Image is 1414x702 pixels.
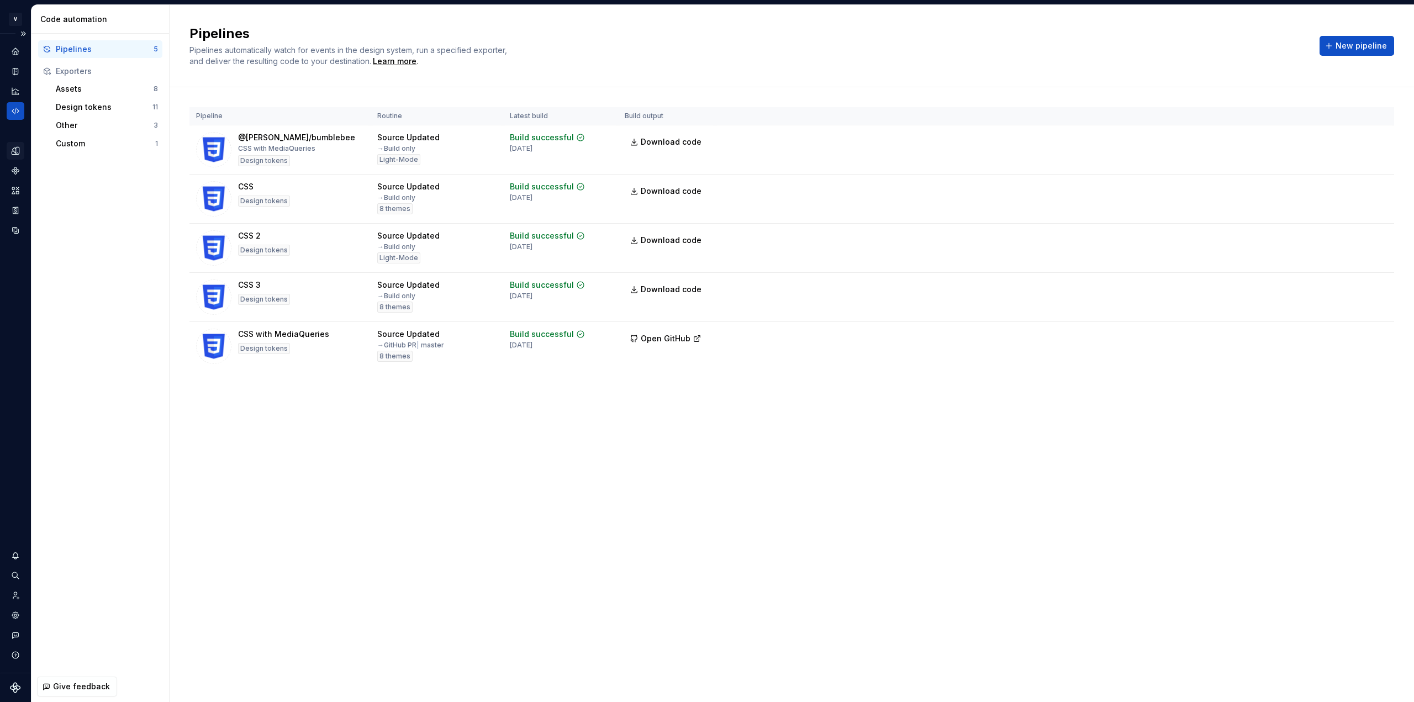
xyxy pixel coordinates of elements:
[7,142,24,160] a: Design tokens
[38,40,162,58] button: Pipelines5
[56,66,158,77] div: Exporters
[7,587,24,604] div: Invite team
[1336,40,1387,51] span: New pipeline
[152,103,158,112] div: 11
[618,107,715,125] th: Build output
[51,80,162,98] button: Assets8
[625,181,709,201] a: Download code
[37,677,117,696] button: Give feedback
[189,25,1306,43] h2: Pipelines
[377,242,415,251] div: → Build only
[238,230,261,241] div: CSS 2
[377,144,415,153] div: → Build only
[238,144,315,153] div: CSS with MediaQueries
[238,329,329,340] div: CSS with MediaQueries
[7,82,24,100] a: Analytics
[379,303,410,312] span: 8 themes
[56,44,154,55] div: Pipelines
[510,181,574,192] div: Build successful
[377,292,415,300] div: → Build only
[51,117,162,134] button: Other3
[9,13,22,26] div: V
[238,279,261,291] div: CSS 3
[625,132,709,152] a: Download code
[371,57,418,66] span: .
[238,343,290,354] div: Design tokens
[510,279,574,291] div: Build successful
[510,329,574,340] div: Build successful
[2,7,29,31] button: V
[7,626,24,644] button: Contact support
[503,107,618,125] th: Latest build
[371,107,503,125] th: Routine
[56,138,155,149] div: Custom
[1320,36,1394,56] button: New pipeline
[56,102,152,113] div: Design tokens
[7,162,24,180] a: Components
[154,121,158,130] div: 3
[10,682,21,693] svg: Supernova Logo
[15,26,31,41] button: Expand sidebar
[377,279,440,291] div: Source Updated
[53,681,110,692] span: Give feedback
[189,45,509,66] span: Pipelines automatically watch for events in the design system, run a specified exporter, and deli...
[7,606,24,624] a: Settings
[56,83,154,94] div: Assets
[625,279,709,299] a: Download code
[7,62,24,80] a: Documentation
[416,341,419,349] span: |
[7,102,24,120] a: Code automation
[238,132,355,143] div: @[PERSON_NAME]/bumblebee
[7,202,24,219] a: Storybook stories
[377,132,440,143] div: Source Updated
[40,14,165,25] div: Code automation
[155,139,158,148] div: 1
[377,230,440,241] div: Source Updated
[510,144,532,153] div: [DATE]
[373,56,416,67] a: Learn more
[379,352,410,361] span: 8 themes
[377,193,415,202] div: → Build only
[510,193,532,202] div: [DATE]
[189,107,371,125] th: Pipeline
[641,235,701,246] span: Download code
[641,136,701,147] span: Download code
[510,341,532,350] div: [DATE]
[7,182,24,199] a: Assets
[625,335,706,345] a: Open GitHub
[510,242,532,251] div: [DATE]
[154,85,158,93] div: 8
[625,329,706,349] button: Open GitHub
[7,221,24,239] a: Data sources
[377,341,444,350] div: → GitHub PR master
[7,43,24,60] a: Home
[51,98,162,116] button: Design tokens11
[238,245,290,256] div: Design tokens
[51,135,162,152] button: Custom1
[641,284,701,295] span: Download code
[377,181,440,192] div: Source Updated
[510,132,574,143] div: Build successful
[510,292,532,300] div: [DATE]
[154,45,158,54] div: 5
[7,547,24,564] button: Notifications
[56,120,154,131] div: Other
[238,155,290,166] div: Design tokens
[7,567,24,584] div: Search ⌘K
